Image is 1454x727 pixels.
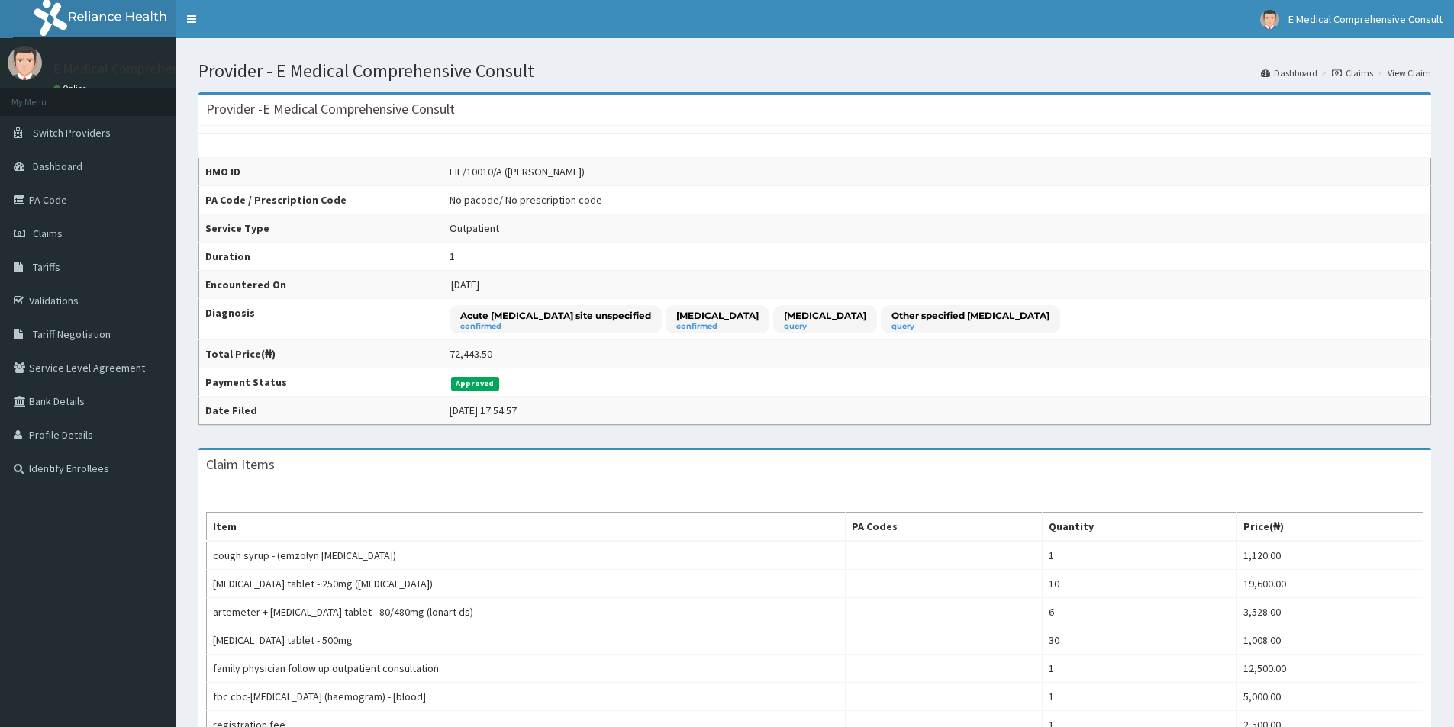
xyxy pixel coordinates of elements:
td: 12,500.00 [1236,655,1423,683]
th: Price(₦) [1236,513,1423,542]
h3: Provider - E Medical Comprehensive Consult [206,102,455,116]
span: Switch Providers [33,126,111,140]
th: Payment Status [199,368,443,397]
p: [MEDICAL_DATA] [784,309,866,322]
small: query [784,323,866,330]
span: Tariffs [33,260,60,274]
div: No pacode / No prescription code [450,192,602,207]
td: 6 [1043,598,1237,626]
td: 1 [1043,541,1237,570]
div: 72,443.50 [450,346,492,362]
span: Claims [33,227,63,240]
td: [MEDICAL_DATA] tablet - 250mg ([MEDICAL_DATA]) [207,570,846,598]
p: [MEDICAL_DATA] [676,309,759,322]
div: Outpatient [450,220,499,236]
div: 1 [450,249,455,264]
th: Date Filed [199,397,443,425]
td: 1,008.00 [1236,626,1423,655]
a: Claims [1332,66,1373,79]
span: Dashboard [33,159,82,173]
a: Dashboard [1261,66,1317,79]
p: Other specified [MEDICAL_DATA] [891,309,1049,322]
th: Encountered On [199,271,443,299]
span: [DATE] [451,278,479,291]
div: FIE/10010/A ([PERSON_NAME]) [450,164,585,179]
span: Approved [451,377,499,391]
th: Item [207,513,846,542]
h1: Provider - E Medical Comprehensive Consult [198,61,1431,81]
td: 1 [1043,683,1237,711]
th: HMO ID [199,158,443,186]
td: 5,000.00 [1236,683,1423,711]
td: fbc cbc-[MEDICAL_DATA] (haemogram) - [blood] [207,683,846,711]
td: 10 [1043,570,1237,598]
td: 1 [1043,655,1237,683]
img: User Image [1260,10,1279,29]
small: confirmed [676,323,759,330]
td: artemeter + [MEDICAL_DATA] tablet - 80/480mg (lonart ds) [207,598,846,626]
small: query [891,323,1049,330]
a: Online [53,83,90,94]
span: E Medical Comprehensive Consult [1288,12,1443,26]
td: cough syrup - (emzolyn [MEDICAL_DATA]) [207,541,846,570]
td: [MEDICAL_DATA] tablet - 500mg [207,626,846,655]
td: 19,600.00 [1236,570,1423,598]
td: 3,528.00 [1236,598,1423,626]
td: 1,120.00 [1236,541,1423,570]
td: 30 [1043,626,1237,655]
th: PA Code / Prescription Code [199,186,443,214]
img: User Image [8,46,42,80]
th: Diagnosis [199,299,443,340]
p: E Medical Comprehensive Consult [53,62,253,76]
h3: Claim Items [206,458,275,471]
td: family physician follow up outpatient consultation [207,655,846,683]
span: Tariff Negotiation [33,327,111,341]
small: confirmed [460,323,651,330]
div: [DATE] 17:54:57 [450,403,517,418]
a: View Claim [1388,66,1431,79]
th: Quantity [1043,513,1237,542]
th: Service Type [199,214,443,243]
p: Acute [MEDICAL_DATA] site unspecified [460,309,651,322]
th: Duration [199,243,443,271]
th: PA Codes [846,513,1043,542]
th: Total Price(₦) [199,340,443,368]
